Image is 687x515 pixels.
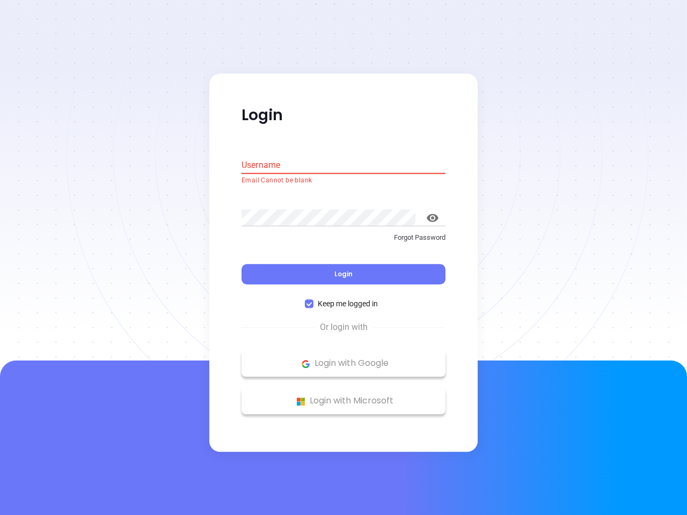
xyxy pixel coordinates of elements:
p: Email Cannot be blank [242,175,445,186]
img: Google Logo [299,357,312,371]
button: Google Logo Login with Google [242,350,445,377]
span: Login [334,270,353,279]
p: Login with Google [247,356,440,372]
p: Login with Microsoft [247,393,440,409]
p: Login [242,106,445,125]
button: Login [242,264,445,285]
button: toggle password visibility [420,205,445,231]
a: Forgot Password [242,232,445,252]
p: Forgot Password [242,232,445,243]
span: Keep me logged in [313,298,382,310]
img: Microsoft Logo [294,395,308,408]
button: Microsoft Logo Login with Microsoft [242,388,445,415]
span: Or login with [315,321,373,334]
